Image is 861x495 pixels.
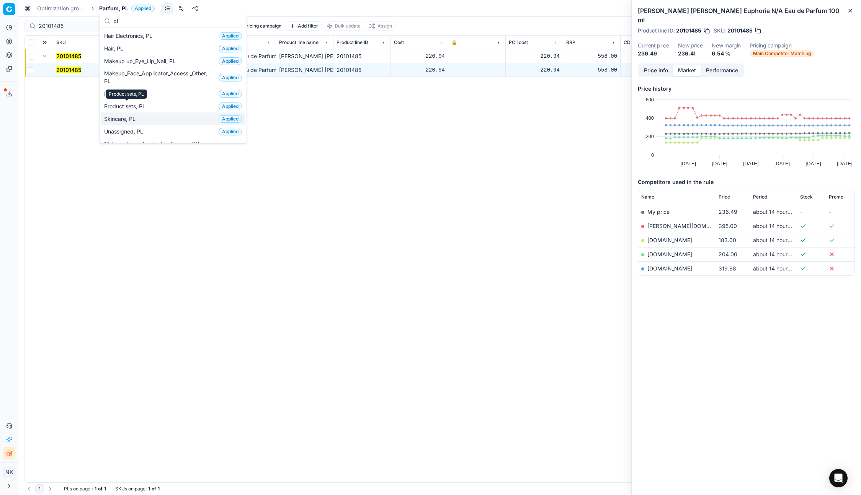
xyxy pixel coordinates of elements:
[279,52,330,60] div: [PERSON_NAME] [PERSON_NAME] Euphoria N/A Eau de Parfum 100 ml
[639,65,673,76] button: Price info
[646,134,654,139] text: 200
[148,486,150,492] strong: 1
[104,140,216,155] span: Makeup_Face_Applicator_Access._Other, AT
[451,39,457,46] span: 🔒
[638,28,675,33] span: Product line ID :
[131,5,155,12] span: Applied
[566,52,617,60] div: 558.00
[56,52,81,60] button: 20101485
[647,237,692,243] a: [DOMAIN_NAME]
[279,66,330,74] div: [PERSON_NAME] [PERSON_NAME] Euphoria N/A Eau de Parfum 100 ml
[394,66,445,74] div: 220.94
[240,21,284,31] button: Pricing campaign
[219,32,242,40] span: Applied
[104,128,146,135] span: Unassigned, PL
[219,115,242,123] span: Applied
[394,52,445,60] div: 220.94
[106,90,147,99] div: Product sets, PL
[750,43,814,48] dt: Pricing campaign
[678,43,703,48] dt: New price
[676,27,701,34] span: 20101485
[647,265,692,272] a: [DOMAIN_NAME]
[40,38,49,47] button: Expand all
[64,486,90,492] span: PLs on page
[337,52,387,60] div: 20101485
[509,39,528,46] span: PCII cost
[158,486,160,492] strong: 1
[647,208,670,215] span: My price
[35,484,44,493] button: 1
[104,115,139,123] span: Skincare, PL
[104,45,126,52] span: Hair, PL
[753,251,801,257] span: about 14 hours ago
[829,194,843,200] span: Promo
[797,205,826,219] td: -
[337,66,387,74] div: 20101485
[638,178,855,186] h5: Competitors used in the rule
[219,128,242,135] span: Applied
[719,237,736,243] span: 183.00
[638,50,669,57] dd: 236.49
[95,486,96,492] strong: 1
[64,486,106,492] div: :
[624,52,675,60] div: 183.00
[826,205,854,219] td: -
[99,5,155,12] span: Parfum, PLApplied
[727,27,753,34] span: 20101485
[3,466,15,478] span: NK
[753,265,801,272] span: about 14 hours ago
[152,486,156,492] strong: of
[509,52,560,60] div: 220.94
[100,28,247,143] div: Suggestions
[701,65,743,76] button: Performance
[337,39,368,46] span: Product line ID
[37,5,86,12] a: Optimization groups
[3,466,15,478] button: NK
[753,208,801,215] span: about 14 hours ago
[774,161,790,166] text: [DATE]
[837,161,852,166] text: [DATE]
[712,50,741,57] dd: 6.54 %
[719,265,736,272] span: 319.68
[104,57,179,65] span: Makeup up_Eye_Lip_Nail, PL
[115,486,147,492] span: SKUs on page :
[719,208,737,215] span: 236.49
[286,21,322,31] button: Add filter
[104,32,155,40] span: Hair Electronics, PL
[56,53,81,59] mark: 20101485
[394,39,404,46] span: Cost
[829,469,848,487] div: Open Intercom Messenger
[104,70,216,85] span: Makeup_Face_Applicator_Access._Other, PL
[719,194,730,200] span: Price
[638,85,855,93] h5: Price history
[806,161,821,166] text: [DATE]
[219,90,242,98] span: Applied
[714,28,726,33] span: SKU :
[712,161,727,166] text: [DATE]
[39,22,123,30] input: Search by SKU or title
[800,194,813,200] span: Stock
[509,66,560,74] div: 220.94
[743,161,758,166] text: [DATE]
[566,66,617,74] div: 558.00
[624,66,675,74] div: 183.00
[99,5,128,12] span: Parfum, PL
[673,65,701,76] button: Market
[624,39,652,46] span: CD min Price
[641,194,654,200] span: Name
[279,39,319,46] span: Product line name
[750,50,814,57] span: Main Competitor Matching
[566,39,575,46] span: RRP
[37,5,155,12] nav: breadcrumb
[753,223,801,229] span: about 14 hours ago
[56,39,66,46] span: SKU
[104,90,135,98] span: Parfum, PL
[366,21,395,31] button: Assign
[678,50,703,57] dd: 236.41
[646,115,654,121] text: 400
[753,194,767,200] span: Period
[219,103,242,110] span: Applied
[646,97,654,103] text: 600
[219,57,242,65] span: Applied
[719,251,737,257] span: 204.00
